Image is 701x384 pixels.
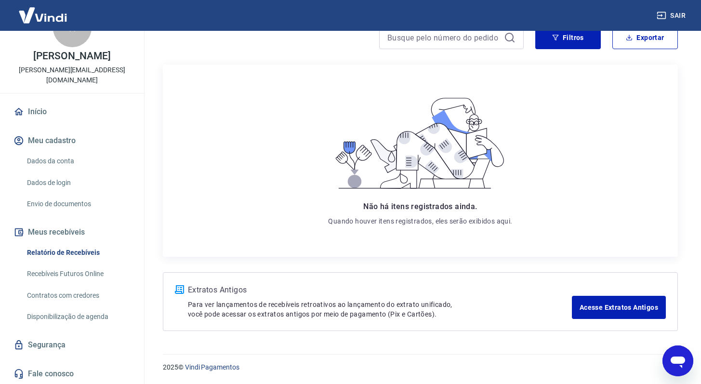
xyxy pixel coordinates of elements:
a: Segurança [12,334,132,356]
a: Acesse Extratos Antigos [572,296,666,319]
iframe: Botão para abrir a janela de mensagens [662,345,693,376]
button: Sair [655,7,689,25]
p: 2025 © [163,362,678,372]
input: Busque pelo número do pedido [387,30,500,45]
a: Início [12,101,132,122]
a: Dados de login [23,173,132,193]
a: Dados da conta [23,151,132,171]
a: Disponibilização de agenda [23,307,132,327]
a: Envio de documentos [23,194,132,214]
p: Quando houver itens registrados, eles serão exibidos aqui. [328,216,512,226]
a: Recebíveis Futuros Online [23,264,132,284]
button: Meus recebíveis [12,222,132,243]
img: ícone [175,285,184,294]
p: Extratos Antigos [188,284,572,296]
a: Relatório de Recebíveis [23,243,132,263]
a: Contratos com credores [23,286,132,305]
p: Para ver lançamentos de recebíveis retroativos ao lançamento do extrato unificado, você pode aces... [188,300,572,319]
button: Exportar [612,26,678,49]
img: Vindi [12,0,74,30]
button: Filtros [535,26,601,49]
span: Não há itens registrados ainda. [363,202,477,211]
p: [PERSON_NAME][EMAIL_ADDRESS][DOMAIN_NAME] [8,65,136,85]
button: Meu cadastro [12,130,132,151]
a: Vindi Pagamentos [185,363,239,371]
p: [PERSON_NAME] [33,51,110,61]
